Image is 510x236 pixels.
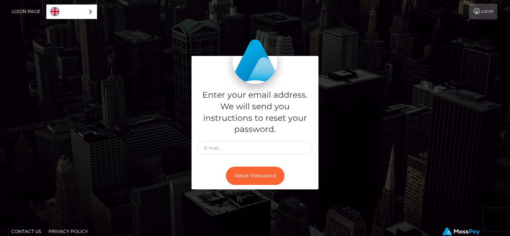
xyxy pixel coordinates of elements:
[46,4,97,19] aside: Language selected: English
[197,89,313,135] h5: Enter your email address. We will send you instructions to reset your password.
[46,4,97,19] div: Language
[469,4,497,19] a: Login
[197,141,313,155] input: E-mail...
[226,167,284,185] button: Reset Password
[12,4,40,19] a: Login Page
[233,39,277,84] img: MassPay Login
[47,5,97,19] a: English
[442,227,480,236] img: MassPay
